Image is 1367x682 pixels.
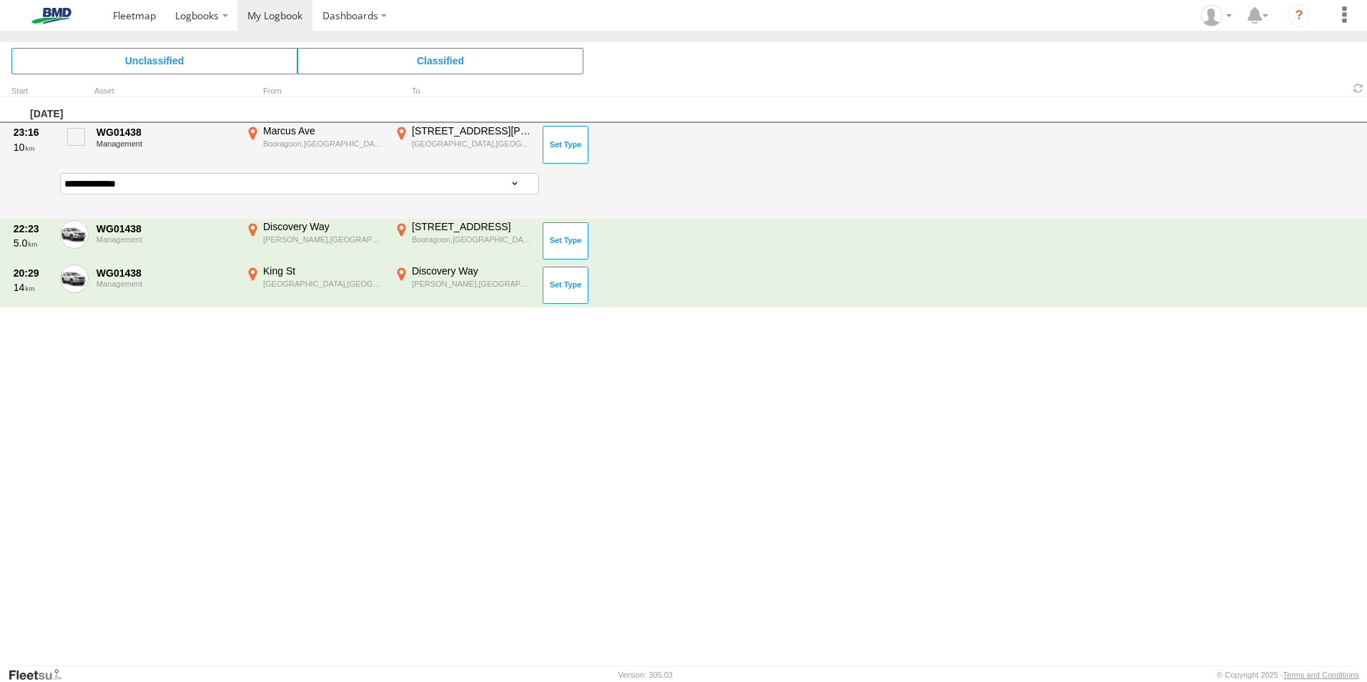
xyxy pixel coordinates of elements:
[412,139,533,149] div: [GEOGRAPHIC_DATA],[GEOGRAPHIC_DATA]
[543,126,588,163] button: Click to Set
[297,48,583,74] span: Click to view Classified Trips
[263,220,384,233] div: Discovery Way
[97,126,235,139] div: WG01438
[14,126,52,139] div: 23:16
[412,265,533,277] div: Discovery Way
[1195,5,1237,26] div: Tony Tanna
[1283,671,1359,679] a: Terms and Conditions
[11,88,54,95] div: Click to Sort
[8,668,74,682] a: Visit our Website
[263,234,384,244] div: [PERSON_NAME],[GEOGRAPHIC_DATA]
[543,267,588,304] button: Click to Set
[392,220,535,262] label: Click to View Event Location
[263,124,384,137] div: Marcus Ave
[263,279,384,289] div: [GEOGRAPHIC_DATA],[GEOGRAPHIC_DATA]
[543,222,588,260] button: Click to Set
[243,265,386,306] label: Click to View Event Location
[14,267,52,280] div: 20:29
[97,235,235,244] div: Management
[94,88,237,95] div: Asset
[11,48,297,74] span: Click to view Unclassified Trips
[97,280,235,288] div: Management
[392,88,535,95] div: To
[1288,4,1311,27] i: ?
[243,124,386,166] label: Click to View Event Location
[392,265,535,306] label: Click to View Event Location
[1350,81,1367,95] span: Refresh
[263,265,384,277] div: King St
[97,139,235,148] div: Management
[97,267,235,280] div: WG01438
[412,279,533,289] div: [PERSON_NAME],[GEOGRAPHIC_DATA]
[618,671,673,679] div: Version: 305.03
[412,234,533,244] div: Booragoon,[GEOGRAPHIC_DATA]
[14,222,52,235] div: 22:23
[97,222,235,235] div: WG01438
[392,124,535,166] label: Click to View Event Location
[412,124,533,137] div: [STREET_ADDRESS][PERSON_NAME]
[1217,671,1359,679] div: © Copyright 2025 -
[14,281,52,294] div: 14
[243,220,386,262] label: Click to View Event Location
[412,220,533,233] div: [STREET_ADDRESS]
[243,88,386,95] div: From
[14,141,52,154] div: 10
[14,237,52,249] div: 5.0
[14,8,89,24] img: bmd-logo.svg
[263,139,384,149] div: Booragoon,[GEOGRAPHIC_DATA]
